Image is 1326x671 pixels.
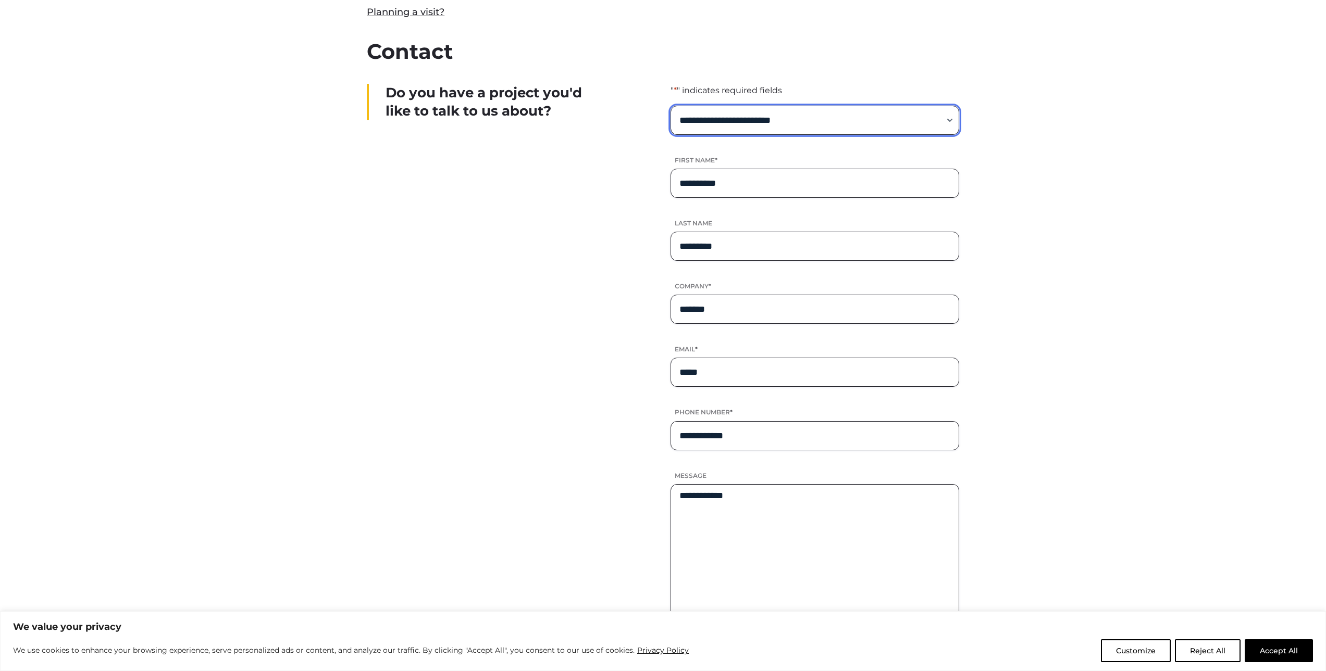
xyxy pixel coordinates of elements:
[671,219,959,227] label: Last name
[367,84,594,120] div: Do you have a project you'd like to talk to us about?
[1101,639,1171,662] button: Customize
[671,282,959,290] label: Company
[671,408,959,416] label: Phone number
[671,471,959,480] label: Message
[367,5,444,19] a: Planning a visit?
[671,345,959,353] label: Email
[1245,639,1313,662] button: Accept All
[671,84,959,97] p: " " indicates required fields
[671,156,959,164] label: First name
[13,644,689,656] p: We use cookies to enhance your browsing experience, serve personalized ads or content, and analyz...
[367,36,959,67] h2: Contact
[1175,639,1241,662] button: Reject All
[13,621,1313,633] p: We value your privacy
[637,644,689,656] a: Privacy Policy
